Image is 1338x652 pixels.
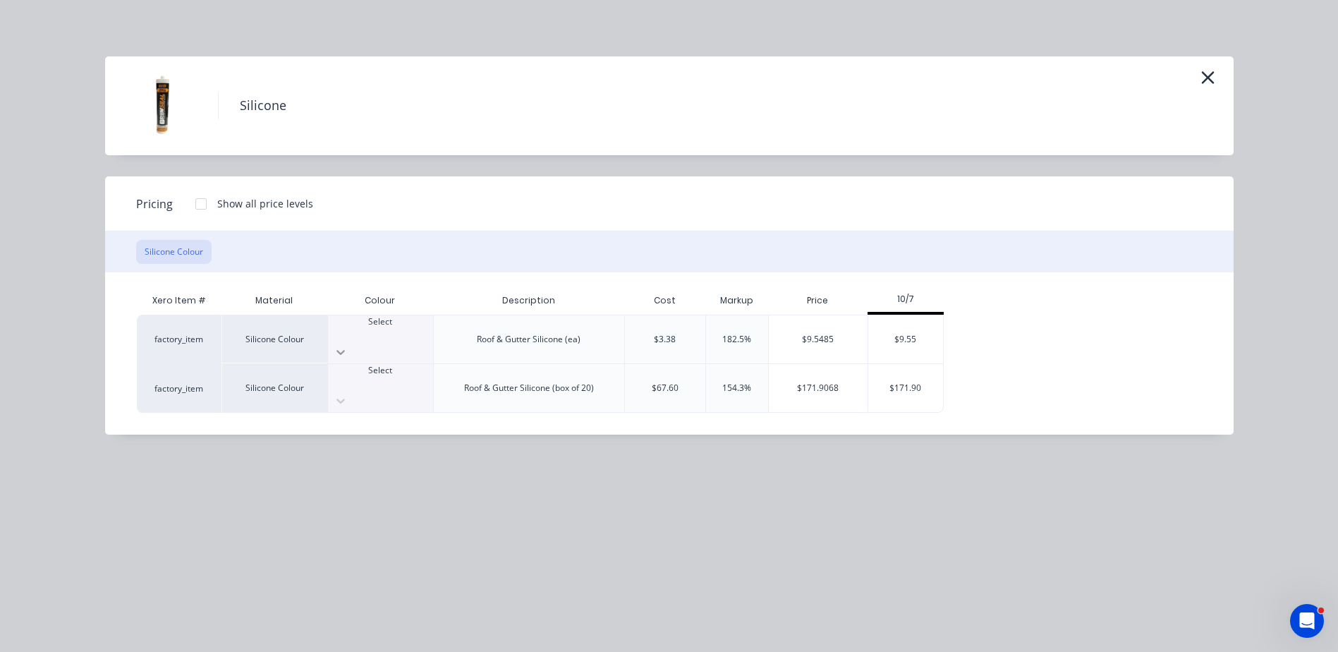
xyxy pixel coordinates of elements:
[137,315,221,363] div: factory_item
[327,286,433,315] div: Colour
[126,71,197,141] img: Silicone
[491,283,566,318] div: Description
[1290,604,1324,638] iframe: Intercom live chat
[722,333,751,346] div: 182.5%
[221,363,327,413] div: Silicone Colour
[868,315,944,363] div: $9.55
[769,364,868,412] div: $171.9068
[221,315,327,363] div: Silicone Colour
[136,240,212,264] button: Silicone Colour
[722,382,751,394] div: 154.3%
[464,382,594,394] div: Roof & Gutter Silicone (box of 20)
[705,286,768,315] div: Markup
[136,195,173,212] span: Pricing
[624,286,705,315] div: Cost
[769,315,868,363] div: $9.5485
[328,315,433,328] div: Select
[768,286,868,315] div: Price
[137,363,221,413] div: factory_item
[218,92,308,119] h4: Silicone
[137,286,221,315] div: Xero Item #
[477,333,580,346] div: Roof & Gutter Silicone (ea)
[868,364,944,412] div: $171.90
[654,333,676,346] div: $3.38
[328,364,433,377] div: Select
[868,293,944,306] div: 10/7
[652,382,679,394] div: $67.60
[217,196,313,211] div: Show all price levels
[221,286,327,315] div: Material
